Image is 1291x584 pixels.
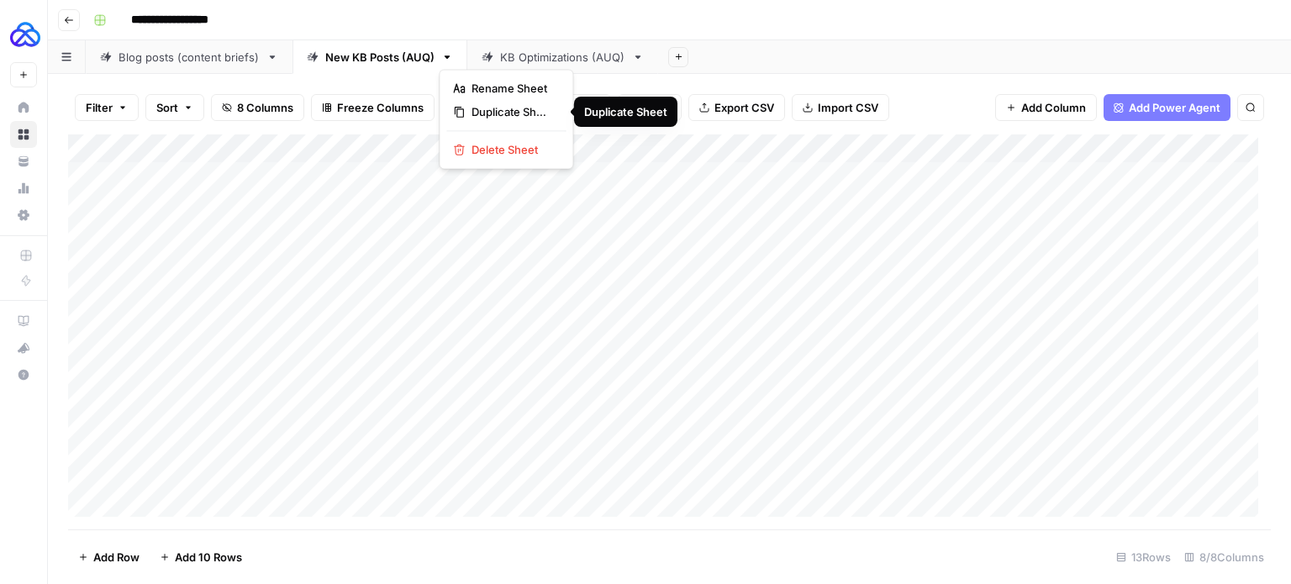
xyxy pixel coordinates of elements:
a: New KB Posts (AUQ) [292,40,467,74]
span: Sort [156,99,178,116]
div: KB Optimizations (AUQ) [500,49,625,66]
span: Duplicate Sheet [472,103,552,120]
span: Rename Sheet [472,80,552,97]
button: Workspace: AUQ [10,13,37,55]
button: Help + Support [10,361,37,388]
div: Blog posts (content briefs) [119,49,260,66]
div: What's new? [11,335,36,360]
span: Add Column [1021,99,1086,116]
a: Your Data [10,148,37,175]
button: Freeze Columns [311,94,435,121]
a: AirOps Academy [10,308,37,334]
a: Usage [10,175,37,202]
a: Home [10,94,37,121]
a: Browse [10,121,37,148]
button: Import CSV [792,94,889,121]
button: Add Row [68,544,150,571]
button: Redo [618,94,682,121]
span: Add Power Agent [1129,99,1220,116]
div: New KB Posts (AUQ) [325,49,435,66]
button: Export CSV [688,94,785,121]
a: KB Optimizations (AUQ) [467,40,658,74]
span: Export CSV [714,99,774,116]
button: Filter [75,94,139,121]
span: Freeze Columns [337,99,424,116]
span: Delete Sheet [472,141,552,158]
div: 13 Rows [1109,544,1178,571]
span: Add Row [93,549,140,566]
button: 8 Columns [211,94,304,121]
div: 8/8 Columns [1178,544,1271,571]
span: 8 Columns [237,99,293,116]
button: Undo [545,94,611,121]
button: What's new? [10,334,37,361]
div: Duplicate Sheet [584,103,667,120]
a: Settings [10,202,37,229]
button: Sort [145,94,204,121]
span: Add 10 Rows [175,549,242,566]
button: Add 10 Rows [150,544,252,571]
span: Import CSV [818,99,878,116]
button: Add Column [995,94,1097,121]
a: Blog posts (content briefs) [86,40,292,74]
img: AUQ Logo [10,19,40,50]
button: Add Power Agent [1104,94,1230,121]
span: Filter [86,99,113,116]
